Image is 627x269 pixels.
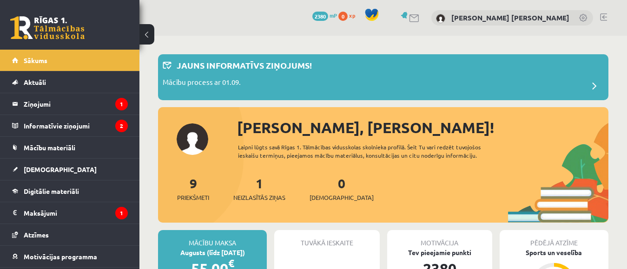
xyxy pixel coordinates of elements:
[387,248,492,257] div: Tev pieejamie punkti
[312,12,337,19] a: 2380 mP
[12,137,128,158] a: Mācību materiāli
[12,246,128,267] a: Motivācijas programma
[274,230,379,248] div: Tuvākā ieskaite
[349,12,355,19] span: xp
[24,252,97,261] span: Motivācijas programma
[24,165,97,173] span: [DEMOGRAPHIC_DATA]
[24,202,128,224] legend: Maksājumi
[24,56,47,64] span: Sākums
[12,50,128,71] a: Sākums
[233,175,285,202] a: 1Neizlasītās ziņas
[24,93,128,115] legend: Ziņojumi
[24,78,46,86] span: Aktuāli
[12,159,128,180] a: [DEMOGRAPHIC_DATA]
[163,59,604,96] a: Jauns informatīvs ziņojums! Mācību process ar 01.09.
[177,193,209,202] span: Priekšmeti
[24,143,75,152] span: Mācību materiāli
[115,98,128,110] i: 1
[237,116,608,139] div: [PERSON_NAME], [PERSON_NAME]!
[12,180,128,202] a: Digitālie materiāli
[238,143,508,160] div: Laipni lūgts savā Rīgas 1. Tālmācības vidusskolas skolnieka profilā. Šeit Tu vari redzēt tuvojošo...
[115,207,128,219] i: 1
[163,77,241,90] p: Mācību process ar 01.09.
[158,230,267,248] div: Mācību maksa
[24,231,49,239] span: Atzīmes
[338,12,360,19] a: 0 xp
[330,12,337,19] span: mP
[451,13,569,22] a: [PERSON_NAME] [PERSON_NAME]
[12,71,128,93] a: Aktuāli
[24,115,128,136] legend: Informatīvie ziņojumi
[158,248,267,257] div: Augusts (līdz [DATE])
[12,224,128,245] a: Atzīmes
[12,202,128,224] a: Maksājumi1
[500,248,608,257] div: Sports un veselība
[177,175,209,202] a: 9Priekšmeti
[233,193,285,202] span: Neizlasītās ziņas
[12,93,128,115] a: Ziņojumi1
[436,14,445,23] img: Anželika Evartovska
[387,230,492,248] div: Motivācija
[12,115,128,136] a: Informatīvie ziņojumi2
[312,12,328,21] span: 2380
[10,16,85,39] a: Rīgas 1. Tālmācības vidusskola
[500,230,608,248] div: Pēdējā atzīme
[310,193,374,202] span: [DEMOGRAPHIC_DATA]
[338,12,348,21] span: 0
[177,59,312,71] p: Jauns informatīvs ziņojums!
[310,175,374,202] a: 0[DEMOGRAPHIC_DATA]
[115,120,128,132] i: 2
[24,187,79,195] span: Digitālie materiāli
